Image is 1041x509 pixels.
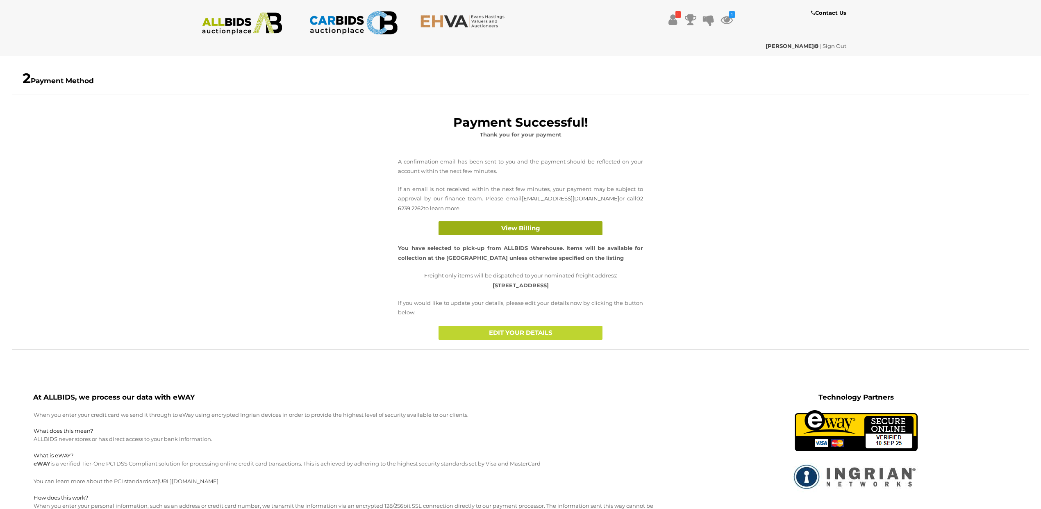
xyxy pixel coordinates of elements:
p: is a verified Tier-One PCI DSS Compliant solution for processing online credit card transactions.... [34,459,672,468]
p: When you enter your credit card we send it through to eWay using encrypted Ingrian devices in ord... [34,410,672,420]
b: Contact Us [811,9,846,16]
a: Contact Us [811,8,848,18]
a: [PERSON_NAME] [766,43,820,49]
img: ALLBIDS.com.au [198,12,286,35]
b: Payment Successful! [453,115,588,130]
button: EDIT YOUR DETAILS [439,326,602,340]
a: 1 [721,12,733,27]
p: ALLBIDS never stores or has direct access to your bank information. [34,434,672,444]
span: | [820,43,821,49]
b: Technology Partners [818,393,894,401]
a: View Billing [398,221,643,236]
a: EDIT YOUR DETAILS [398,326,643,340]
strong: [STREET_ADDRESS] [493,282,549,289]
img: Ingrian network [791,459,922,494]
p: If an email is not received within the next few minutes, your payment may be subject to approval ... [398,184,643,213]
button: View Billing [439,221,602,236]
strong: eWAY [34,460,50,467]
a: [URL][DOMAIN_NAME] [157,478,218,484]
p: You can learn more about the PCI standards at [34,477,672,486]
a: 02 6239 2262 [398,195,643,211]
b: At ALLBIDS, we process our data with eWAY [33,393,195,401]
a: ! [666,12,679,27]
a: Sign Out [823,43,846,49]
p: Freight only items will be dispatched to your nominated freight address: [398,271,643,290]
img: CARBIDS.com.au [309,8,398,37]
h5: What is eWAY? [34,452,672,458]
img: eWAY Payment Gateway [795,410,918,451]
b: Thank you for your payment [480,131,561,138]
i: ! [675,11,681,18]
a: [EMAIL_ADDRESS][DOMAIN_NAME] [522,195,619,202]
b: You have selected to pick-up from ALLBIDS Warehouse. Items will be available for collection at th... [398,245,643,261]
p: A confirmation email has been sent to you and the payment should be reflected on your account wit... [398,157,643,176]
img: EHVA.com.au [420,14,509,28]
p: If you would like to update your details, please edit your details now by clicking the button below. [398,298,643,318]
h5: How does this work? [34,495,672,500]
b: Payment Method [23,77,94,85]
h5: What does this mean? [34,428,672,434]
strong: [PERSON_NAME] [766,43,818,49]
i: 1 [729,11,735,18]
span: 2 [23,70,31,87]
